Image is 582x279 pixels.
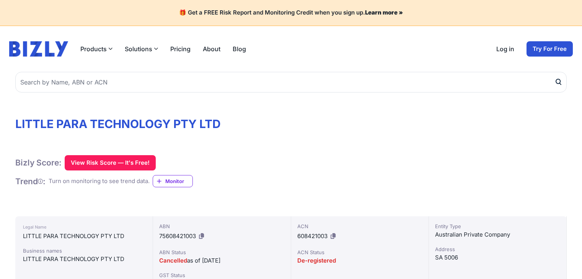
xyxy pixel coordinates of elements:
a: Blog [233,44,246,54]
div: ABN Status [159,248,284,256]
a: Try For Free [527,41,573,57]
div: Entity Type [435,222,560,230]
a: Pricing [170,44,191,54]
input: Search by Name, ABN or ACN [15,72,567,92]
div: Business names [23,247,145,255]
div: Legal Name [23,222,145,232]
span: 608421003 [297,232,328,240]
button: Products [80,44,112,54]
span: De-registered [297,257,336,264]
div: Address [435,245,560,253]
h1: Trend : [15,176,46,187]
a: Learn more » [365,9,403,16]
a: About [203,44,220,54]
div: LITTLE PARA TECHNOLOGY PTY LTD [23,232,145,241]
div: GST Status [159,271,284,279]
div: ACN [297,222,422,230]
div: LITTLE PARA TECHNOLOGY PTY LTD [23,255,145,264]
span: 75608421003 [159,232,196,240]
span: Cancelled [159,257,187,264]
span: Monitor [165,177,192,185]
div: SA 5006 [435,253,560,262]
h4: 🎁 Get a FREE Risk Report and Monitoring Credit when you sign up. [9,9,573,16]
div: Turn on monitoring to see trend data. [49,177,150,186]
div: Australian Private Company [435,230,560,239]
div: ABN [159,222,284,230]
h1: LITTLE PARA TECHNOLOGY PTY LTD [15,117,567,131]
a: Log in [496,44,514,54]
button: View Risk Score — It's Free! [65,155,156,170]
h1: Bizly Score: [15,157,62,168]
button: Solutions [125,44,158,54]
div: ACN Status [297,248,422,256]
a: Monitor [153,175,193,187]
div: as of [DATE] [159,256,284,265]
